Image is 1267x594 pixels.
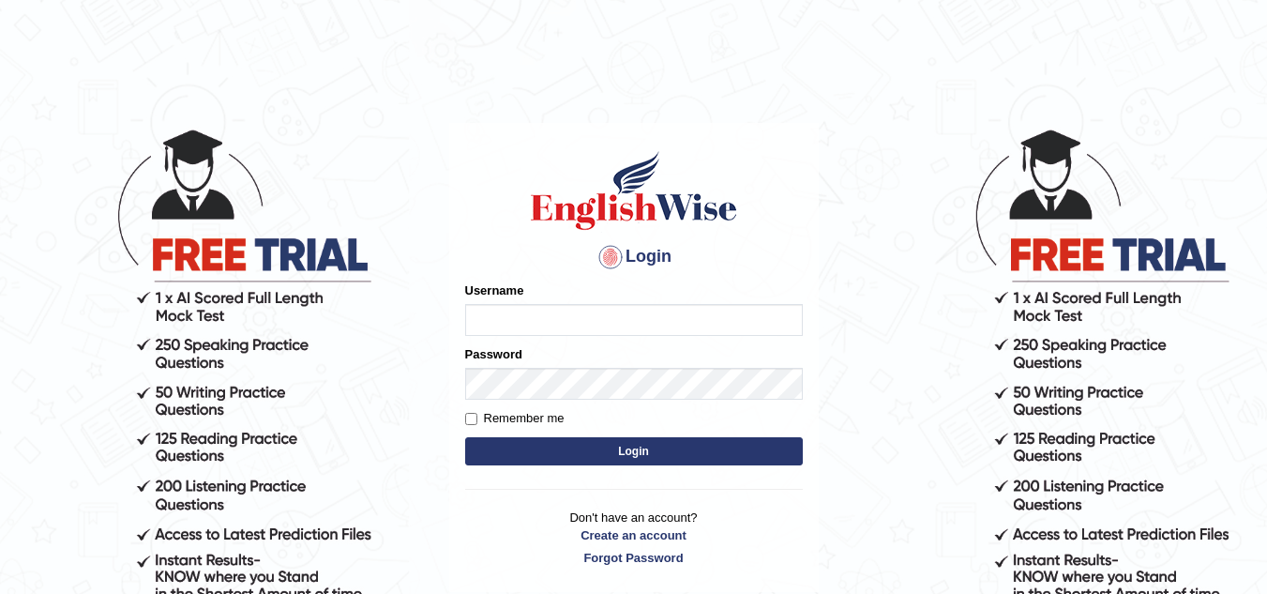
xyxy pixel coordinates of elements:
[527,148,741,233] img: Logo of English Wise sign in for intelligent practice with AI
[465,413,477,425] input: Remember me
[465,526,803,544] a: Create an account
[465,509,803,567] p: Don't have an account?
[465,437,803,465] button: Login
[465,282,524,299] label: Username
[465,409,565,428] label: Remember me
[465,242,803,272] h4: Login
[465,345,522,363] label: Password
[465,549,803,567] a: Forgot Password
